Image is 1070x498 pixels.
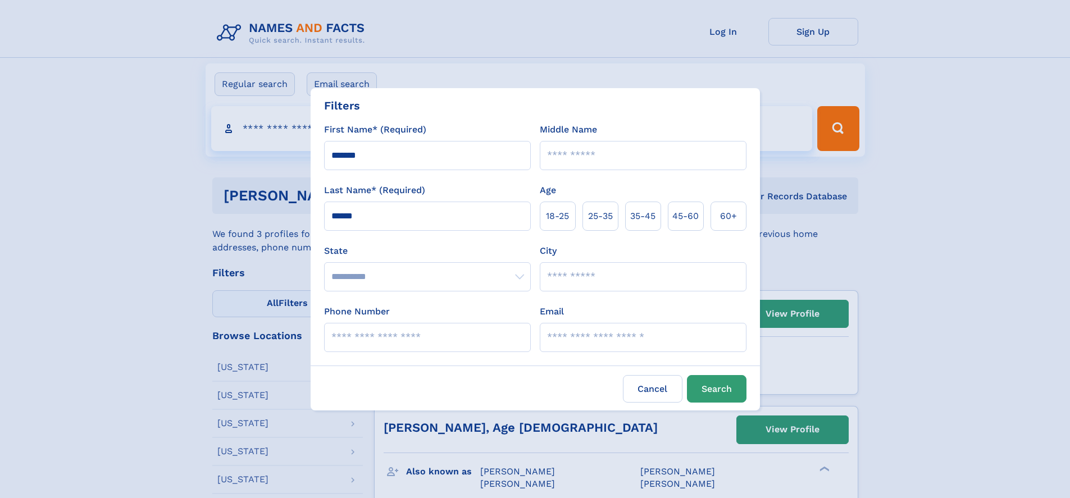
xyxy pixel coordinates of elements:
[720,209,737,223] span: 60+
[540,184,556,197] label: Age
[588,209,613,223] span: 25‑35
[546,209,569,223] span: 18‑25
[324,97,360,114] div: Filters
[672,209,699,223] span: 45‑60
[324,244,531,258] label: State
[540,244,557,258] label: City
[324,184,425,197] label: Last Name* (Required)
[540,123,597,136] label: Middle Name
[630,209,655,223] span: 35‑45
[623,375,682,403] label: Cancel
[687,375,746,403] button: Search
[540,305,564,318] label: Email
[324,123,426,136] label: First Name* (Required)
[324,305,390,318] label: Phone Number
